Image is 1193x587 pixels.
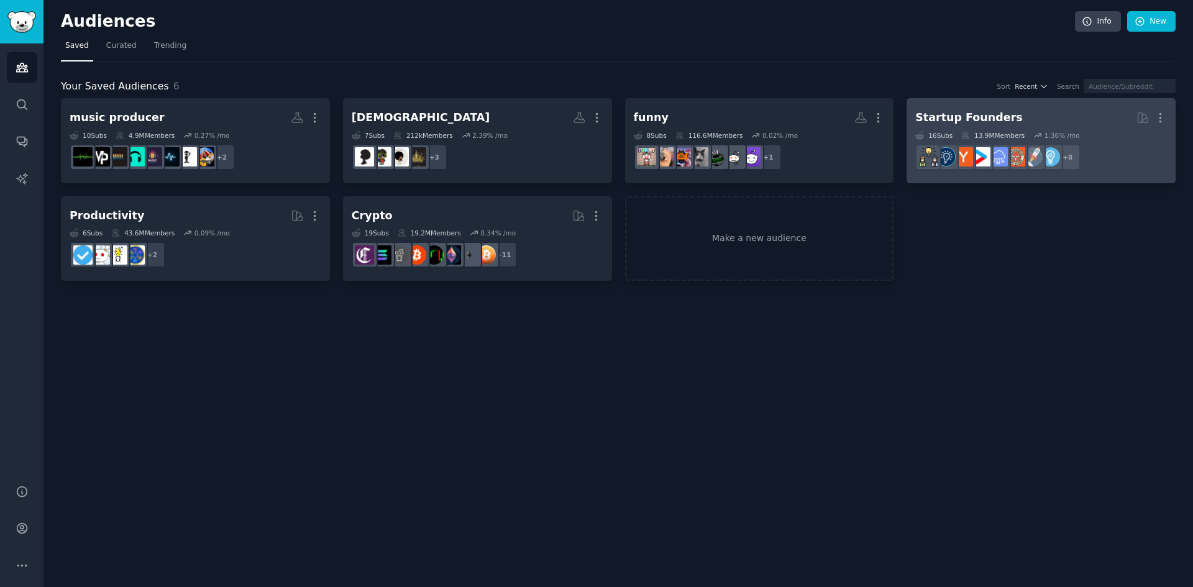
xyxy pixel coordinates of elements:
div: 13.9M Members [961,131,1025,140]
img: makinghiphop [108,147,127,166]
img: lifehacks [108,245,127,265]
div: 43.6M Members [111,229,175,237]
div: 2.39 % /mo [472,131,508,140]
img: funny [637,147,656,166]
div: 116.6M Members [675,131,743,140]
a: Startup Founders16Subs13.9MMembers1.36% /mo+8EntrepreneurstartupsEntrepreneurRideAlongSaaSstartup... [907,98,1176,183]
img: blackladies [355,147,374,166]
div: funny [634,110,669,125]
img: ethereum [459,245,478,265]
div: + 1 [756,144,782,170]
a: Info [1075,11,1121,32]
img: FunnyDogVideos [654,147,674,166]
div: 0.34 % /mo [480,229,516,237]
img: getdisciplined [73,245,93,265]
img: ComedyCemetery [706,147,726,166]
img: askblackpeople [372,147,391,166]
div: + 2 [209,144,235,170]
img: SaaS [989,147,1008,166]
button: Recent [1015,82,1048,91]
a: Productivity6Subs43.6MMembers0.09% /mo+2LifeProTipslifehacksproductivitygetdisciplined [61,196,330,281]
div: 7 Sub s [352,131,385,140]
div: Sort [997,82,1011,91]
img: Musicproducer [178,147,197,166]
img: LifeProTips [126,245,145,265]
span: Saved [65,40,89,52]
div: 1.36 % /mo [1044,131,1080,140]
img: EntrepreneurRideAlong [1006,147,1025,166]
img: Blackpeople [407,147,426,166]
img: memes [689,147,708,166]
span: Your Saved Audiences [61,79,169,94]
img: productivity [91,245,110,265]
div: 19 Sub s [352,229,389,237]
div: 212k Members [393,131,453,140]
img: Crypto_Currency_News [355,245,374,265]
a: Make a new audience [625,196,894,281]
img: GummySearch logo [7,11,36,33]
img: Entrepreneur [1041,147,1060,166]
img: Entrepreneurship [936,147,956,166]
div: music producer [70,110,165,125]
span: Curated [106,40,137,52]
span: Recent [1015,82,1037,91]
div: 6 Sub s [70,229,103,237]
img: shareyourmusic [126,147,145,166]
div: 0.02 % /mo [762,131,798,140]
img: CryptoCurrencies [390,245,409,265]
img: musicproduction [91,147,110,166]
div: 10 Sub s [70,131,107,140]
div: Startup Founders [915,110,1022,125]
div: 8 Sub s [634,131,667,140]
div: + 8 [1054,144,1081,170]
div: 19.2M Members [398,229,461,237]
div: Search [1057,82,1079,91]
a: Crypto19Subs19.2MMembers0.34% /mo+11BitcoinethereumethtraderCryptoMarketsBitcoinBeginnersCryptoCu... [343,196,612,281]
a: [DEMOGRAPHIC_DATA]7Subs212kMembers2.39% /mo+3Blackpeopleblackmenaskblackpeopleblackladies [343,98,612,183]
div: + 3 [421,144,447,170]
input: Audience/Subreddit [1084,79,1176,93]
img: startups [1023,147,1043,166]
img: startup [971,147,990,166]
img: growmybusiness [919,147,938,166]
img: Bitcoin [477,245,496,265]
img: BitcoinBeginners [407,245,426,265]
img: solana [372,245,391,265]
a: Saved [61,36,93,61]
div: 0.09 % /mo [194,229,230,237]
div: Crypto [352,208,393,224]
img: ethtrader [442,245,461,265]
div: 0.27 % /mo [194,131,230,140]
img: smallmusicans [195,147,214,166]
a: Trending [150,36,191,61]
a: Curated [102,36,141,61]
img: CryptoMarkets [424,245,444,265]
span: 6 [173,80,180,92]
div: + 11 [491,242,517,268]
h2: Audiences [61,12,1075,32]
div: [DEMOGRAPHIC_DATA] [352,110,490,125]
div: 16 Sub s [915,131,953,140]
span: Trending [154,40,186,52]
img: blackmen [390,147,409,166]
img: MusicProducers [160,147,180,166]
a: music producer10Subs4.9MMembers0.27% /mo+2smallmusicansMusicproducerMusicProducersMusicProducerSp... [61,98,330,183]
a: New [1127,11,1176,32]
img: FunnyAnimals [672,147,691,166]
img: WeAreTheMusicMakers [73,147,93,166]
img: ycombinator [954,147,973,166]
img: MusicProducerSpot [143,147,162,166]
a: funny8Subs116.6MMembers0.02% /mo+1humorfunnyvideosComedyCemeterymemesFunnyAnimalsFunnyDogVideosfunny [625,98,894,183]
div: 4.9M Members [116,131,175,140]
div: Productivity [70,208,144,224]
img: funnyvideos [724,147,743,166]
img: humor [741,147,761,166]
div: + 2 [139,242,165,268]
